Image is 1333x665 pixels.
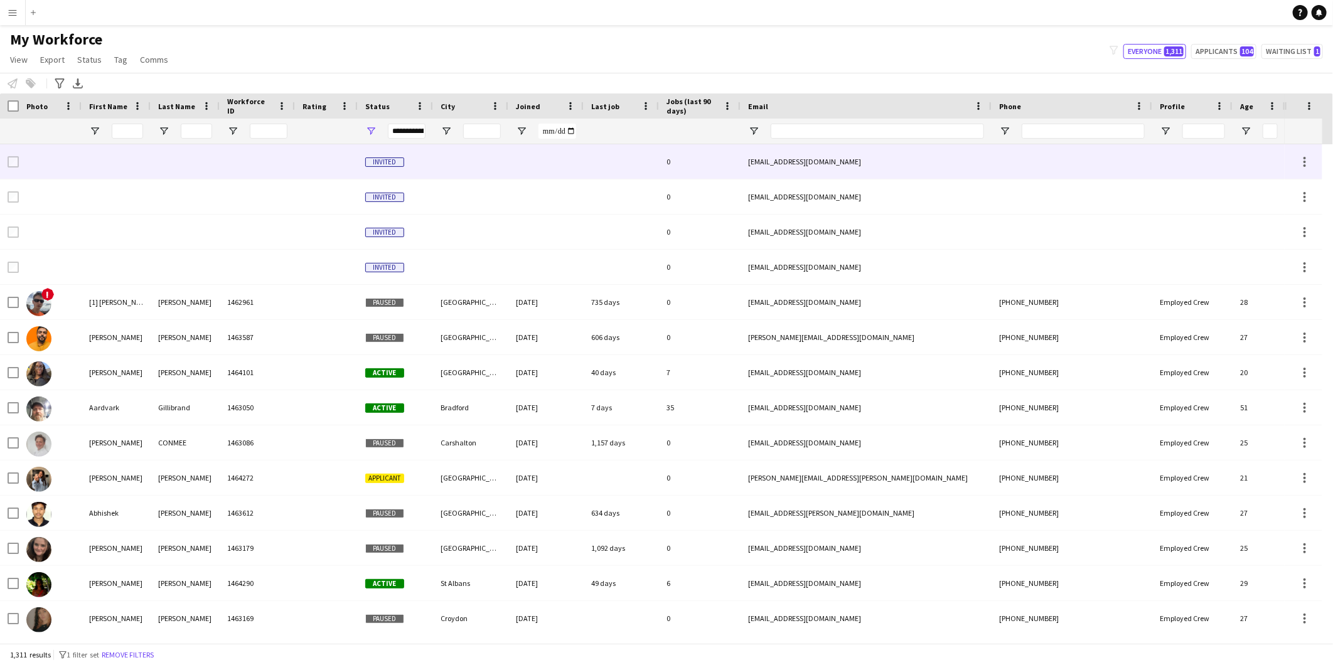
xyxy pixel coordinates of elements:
input: Email Filter Input [771,124,984,139]
div: Employed Crew [1152,355,1233,390]
div: Aardvark [82,390,151,425]
span: 1,311 [1164,46,1184,56]
button: Open Filter Menu [158,125,169,137]
div: [PHONE_NUMBER] [992,496,1152,530]
div: [EMAIL_ADDRESS][DOMAIN_NAME] [741,390,992,425]
div: 1463179 [220,531,295,565]
span: First Name [89,102,127,111]
div: 40 days [584,355,659,390]
div: 606 days [584,320,659,354]
div: [DATE] [508,601,584,636]
div: 28 [1233,285,1285,319]
span: Active [365,579,404,588]
input: City Filter Input [463,124,501,139]
div: [EMAIL_ADDRESS][DOMAIN_NAME] [741,566,992,600]
span: Comms [140,54,168,65]
div: [PERSON_NAME] [82,320,151,354]
div: [PERSON_NAME] [151,566,220,600]
div: 49 days [584,566,659,600]
div: 634 days [584,496,659,530]
span: Paused [365,614,404,624]
div: Croydon [433,601,508,636]
div: Employed Crew [1152,531,1233,565]
span: Paused [365,333,404,343]
span: 1 filter set [67,650,99,659]
div: 7 [659,355,741,390]
span: Active [365,403,404,413]
div: [PHONE_NUMBER] [992,601,1152,636]
div: Gillibrand [151,390,220,425]
button: Open Filter Menu [1160,125,1171,137]
span: Last job [591,102,619,111]
span: View [10,54,28,65]
div: [GEOGRAPHIC_DATA] [433,496,508,530]
div: 21 [1233,460,1285,495]
span: ! [41,288,54,301]
div: [GEOGRAPHIC_DATA] [433,531,508,565]
span: Paused [365,439,404,448]
a: Comms [135,51,173,68]
div: [EMAIL_ADDRESS][DOMAIN_NAME] [741,250,992,284]
div: 27 [1233,601,1285,636]
span: City [441,102,455,111]
div: [EMAIL_ADDRESS][DOMAIN_NAME] [741,144,992,179]
div: [EMAIL_ADDRESS][DOMAIN_NAME] [741,355,992,390]
span: Last Name [158,102,195,111]
div: 735 days [584,285,659,319]
button: Open Filter Menu [227,125,238,137]
button: Open Filter Menu [1240,125,1251,137]
input: Row Selection is disabled for this row (unchecked) [8,156,19,168]
button: Everyone1,311 [1123,44,1186,59]
div: [PERSON_NAME][EMAIL_ADDRESS][PERSON_NAME][DOMAIN_NAME] [741,460,992,495]
div: 1462961 [220,285,295,319]
div: [EMAIL_ADDRESS][DOMAIN_NAME] [741,215,992,249]
span: Joined [516,102,540,111]
div: 27 [1233,496,1285,530]
a: Tag [109,51,132,68]
div: Employed Crew [1152,390,1233,425]
span: 1 [1314,46,1320,56]
div: [DATE] [508,531,584,565]
input: Profile Filter Input [1182,124,1225,139]
div: 1463086 [220,425,295,460]
div: [GEOGRAPHIC_DATA] [433,320,508,354]
div: Abhishek [82,496,151,530]
span: Tag [114,54,127,65]
div: 1463169 [220,601,295,636]
div: [EMAIL_ADDRESS][PERSON_NAME][DOMAIN_NAME] [741,496,992,530]
div: 0 [659,250,741,284]
div: 0 [659,601,741,636]
span: Active [365,368,404,378]
div: 1463587 [220,320,295,354]
div: [EMAIL_ADDRESS][DOMAIN_NAME] [741,179,992,214]
div: 1464272 [220,460,295,495]
div: [GEOGRAPHIC_DATA] [433,355,508,390]
div: 0 [659,179,741,214]
div: [PERSON_NAME] [82,601,151,636]
a: Export [35,51,70,68]
span: Rating [302,102,326,111]
div: [EMAIL_ADDRESS][DOMAIN_NAME] [741,425,992,460]
div: Employed Crew [1152,566,1233,600]
img: Aardvark Gillibrand [26,396,51,422]
div: 25 [1233,531,1285,565]
div: [GEOGRAPHIC_DATA] [433,460,508,495]
div: 20 [1233,355,1285,390]
button: Remove filters [99,648,156,662]
span: Photo [26,102,48,111]
div: [PERSON_NAME][EMAIL_ADDRESS][DOMAIN_NAME] [741,320,992,354]
div: [PHONE_NUMBER] [992,355,1152,390]
div: Employed Crew [1152,425,1233,460]
div: [DATE] [508,285,584,319]
div: 27 [1233,320,1285,354]
div: 35 [659,390,741,425]
div: [1] [PERSON_NAME] [82,285,151,319]
button: Open Filter Menu [441,125,452,137]
div: 1463612 [220,496,295,530]
img: Aaditya Shankar Majumder [26,326,51,351]
input: Phone Filter Input [1022,124,1145,139]
div: [PERSON_NAME] [151,285,220,319]
div: [PERSON_NAME] [82,531,151,565]
span: Paused [365,509,404,518]
div: [PERSON_NAME] [82,355,151,390]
